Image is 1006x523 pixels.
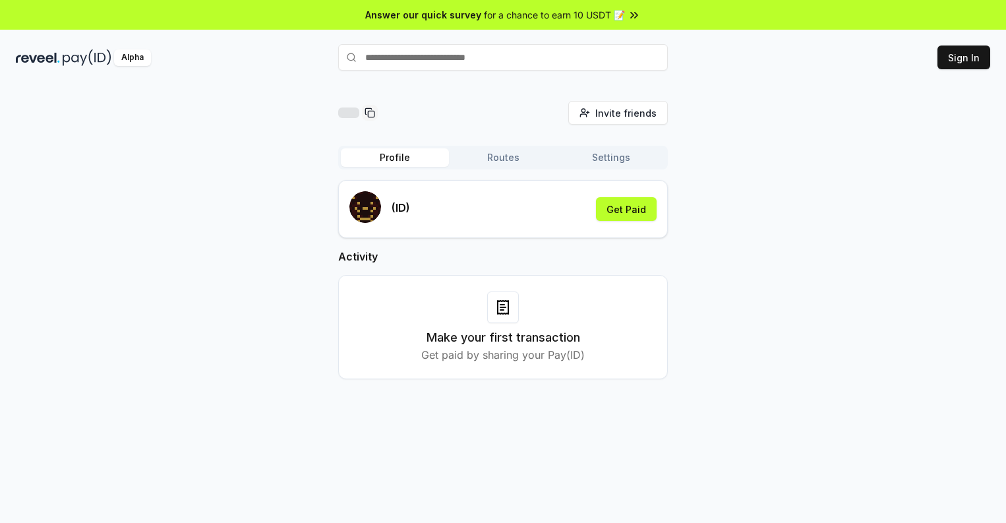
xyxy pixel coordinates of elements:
h2: Activity [338,249,668,264]
img: reveel_dark [16,49,60,66]
p: Get paid by sharing your Pay(ID) [421,347,585,363]
button: Sign In [937,46,990,69]
div: Alpha [114,49,151,66]
span: Invite friends [595,106,657,120]
button: Invite friends [568,101,668,125]
img: pay_id [63,49,111,66]
p: (ID) [392,200,410,216]
button: Routes [449,148,557,167]
span: Answer our quick survey [365,8,481,22]
span: for a chance to earn 10 USDT 📝 [484,8,625,22]
button: Profile [341,148,449,167]
button: Get Paid [596,197,657,221]
h3: Make your first transaction [427,328,580,347]
button: Settings [557,148,665,167]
